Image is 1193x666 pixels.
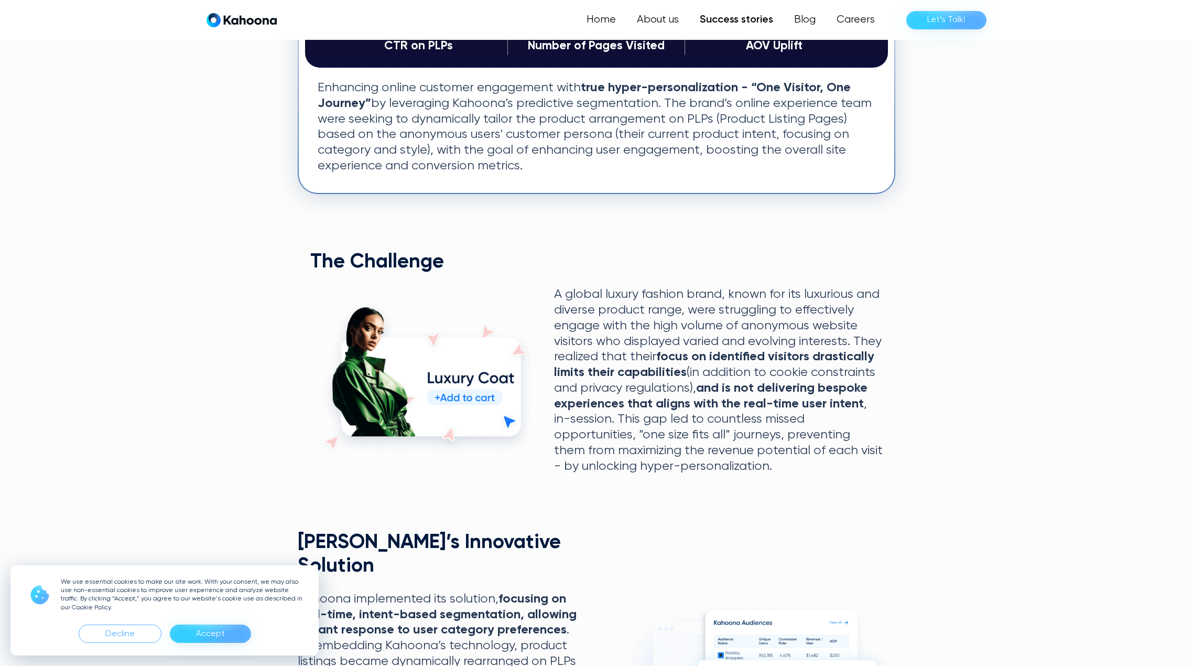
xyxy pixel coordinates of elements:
h2: The Challenge [310,251,883,275]
strong: and is not delivering bespoke experiences that aligns with the real-time user intent [554,382,867,410]
strong: focus on identified visitors drastically limits their capabilities [554,350,874,379]
div: CTR on PLPs [335,37,502,56]
a: Home [576,9,626,30]
a: home [207,13,277,28]
div: Let’s Talk! [927,12,966,28]
p: A global luxury fashion brand, known for its luxurious and diverse product range, were struggling... [554,287,883,474]
strong: focusing on real-time, intent-based segmentation, allowing instant response to user category pref... [298,593,577,637]
a: About us [626,9,689,30]
p: Enhancing online customer engagement with by leveraging Kahoona’s predictive segmentation. The br... [318,80,875,174]
a: Let’s Talk! [906,11,986,29]
div: Decline [79,625,161,643]
div: Accept [170,625,251,643]
a: Careers [826,9,885,30]
div: Accept [196,626,225,642]
strong: true hyper-personalization - “One Visitor, One Journey” [318,81,851,110]
a: Success stories [689,9,784,30]
div: Number of Pages Visited [513,37,680,56]
h2: [PERSON_NAME]’s Innovative Solution [298,531,583,579]
p: We use essential cookies to make our site work. With your consent, we may also use non-essential ... [61,578,306,612]
a: Blog [784,9,826,30]
div: Decline [105,626,135,642]
div: AOV Uplift [690,37,858,56]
